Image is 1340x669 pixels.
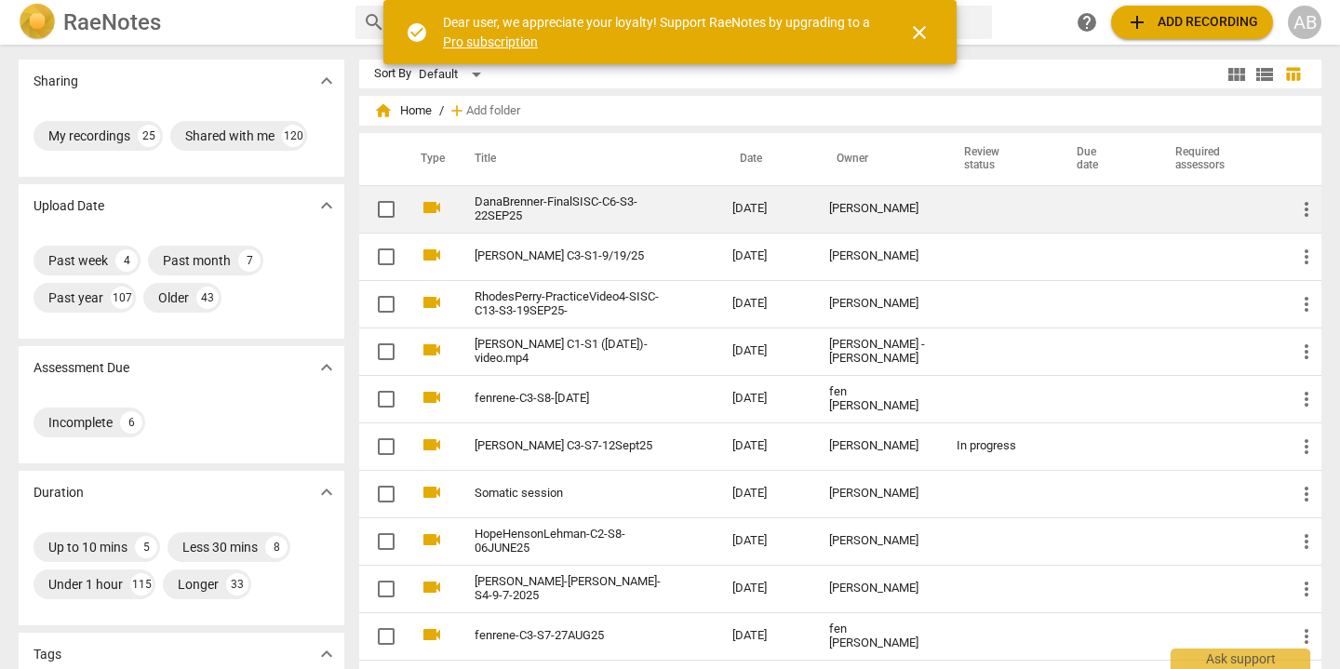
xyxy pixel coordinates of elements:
[829,338,927,366] div: [PERSON_NAME] - [PERSON_NAME]
[475,195,665,223] a: DanaBrenner-FinalSISC-C6-S3-22SEP25
[33,483,84,502] p: Duration
[829,534,927,548] div: [PERSON_NAME]
[33,645,61,664] p: Tags
[315,481,338,503] span: expand_more
[475,439,665,453] a: [PERSON_NAME] C3-S7-12Sept25
[238,249,261,272] div: 7
[1295,293,1318,315] span: more_vert
[1076,11,1098,33] span: help
[1288,6,1321,39] button: AB
[421,291,443,314] span: videocam
[475,575,665,603] a: [PERSON_NAME]-[PERSON_NAME]-S4-9-7-2025
[829,622,927,650] div: fen [PERSON_NAME]
[33,72,78,91] p: Sharing
[48,288,103,307] div: Past year
[443,13,875,51] div: Dear user, we appreciate your loyalty! Support RaeNotes by upgrading to a
[315,356,338,379] span: expand_more
[829,439,927,453] div: [PERSON_NAME]
[908,21,931,44] span: close
[158,288,189,307] div: Older
[829,487,927,501] div: [PERSON_NAME]
[717,233,814,280] td: [DATE]
[1251,60,1279,88] button: List view
[120,411,142,434] div: 6
[374,67,411,81] div: Sort By
[1070,6,1104,39] a: Help
[1171,649,1310,669] div: Ask support
[829,582,927,595] div: [PERSON_NAME]
[942,133,1054,185] th: Review status
[1295,530,1318,553] span: more_vert
[1295,388,1318,410] span: more_vert
[313,354,341,381] button: Show more
[265,536,288,558] div: 8
[452,133,717,185] th: Title
[19,4,56,41] img: Logo
[717,517,814,565] td: [DATE]
[1054,133,1152,185] th: Due date
[406,133,452,185] th: Type
[315,643,338,665] span: expand_more
[226,573,248,595] div: 33
[406,21,428,44] span: check_circle
[829,385,927,413] div: fen [PERSON_NAME]
[829,249,927,263] div: [PERSON_NAME]
[1295,625,1318,648] span: more_vert
[48,538,127,556] div: Up to 10 mins
[33,358,129,378] p: Assessment Due
[717,375,814,422] td: [DATE]
[135,536,157,558] div: 5
[130,573,153,595] div: 115
[421,481,443,503] span: videocam
[475,249,665,263] a: [PERSON_NAME] C3-S1-9/19/25
[48,251,108,270] div: Past week
[475,290,665,318] a: RhodesPerry-PracticeVideo4-SISC-C13-S3-19SEP25-
[829,297,927,311] div: [PERSON_NAME]
[814,133,942,185] th: Owner
[315,194,338,217] span: expand_more
[138,125,160,147] div: 25
[282,125,304,147] div: 120
[313,192,341,220] button: Show more
[313,478,341,506] button: Show more
[1279,60,1306,88] button: Table view
[421,339,443,361] span: videocam
[374,101,393,120] span: home
[421,623,443,646] span: videocam
[1295,578,1318,600] span: more_vert
[421,244,443,266] span: videocam
[182,538,258,556] div: Less 30 mins
[1226,63,1248,86] span: view_module
[717,612,814,660] td: [DATE]
[717,565,814,612] td: [DATE]
[717,280,814,328] td: [DATE]
[419,60,488,89] div: Default
[313,640,341,668] button: Show more
[185,127,275,145] div: Shared with me
[163,251,231,270] div: Past month
[313,67,341,95] button: Show more
[1295,246,1318,268] span: more_vert
[1295,198,1318,221] span: more_vert
[315,70,338,92] span: expand_more
[1111,6,1273,39] button: Upload
[443,34,538,49] a: Pro subscription
[19,4,341,41] a: LogoRaeNotes
[717,133,814,185] th: Date
[63,9,161,35] h2: RaeNotes
[475,528,665,555] a: HopeHensonLehman-C2-S8-06JUNE25
[1126,11,1148,33] span: add
[48,413,113,432] div: Incomplete
[421,576,443,598] span: videocam
[897,10,942,55] button: Close
[1153,133,1280,185] th: Required assessors
[48,127,130,145] div: My recordings
[475,392,665,406] a: fenrene-C3-S8-[DATE]
[475,629,665,643] a: fenrene-C3-S7-27AUG25
[421,386,443,408] span: videocam
[421,434,443,456] span: videocam
[33,196,104,216] p: Upload Date
[439,104,444,118] span: /
[363,11,385,33] span: search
